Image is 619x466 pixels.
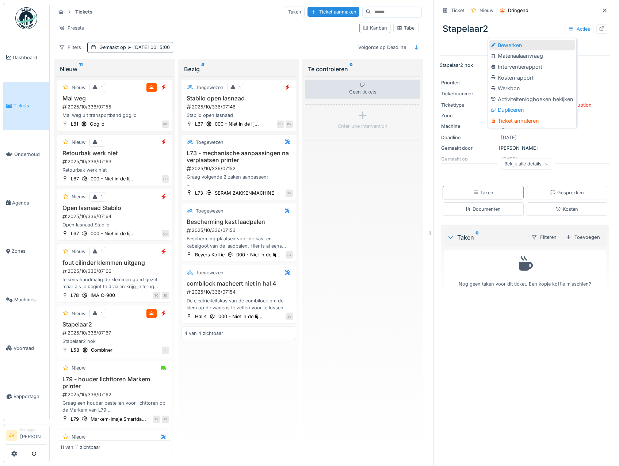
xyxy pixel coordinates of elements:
span: Onderhoud [14,151,46,158]
div: Bezig [184,65,294,73]
div: Nieuw [72,248,85,255]
div: Gemaakt door [441,145,496,152]
div: Kosten [555,206,578,213]
span: Dashboard [13,54,46,61]
h3: L79 - houder lichttoren Markem printer [60,376,169,390]
div: Nieuw [479,7,493,14]
div: Stapelaar2 [440,19,610,38]
div: KV [286,121,293,128]
div: Bewerken [489,40,575,51]
h3: Stabilo open lasnaad [184,95,293,102]
div: Toegewezen [196,207,223,214]
div: Kostenrapport [489,72,575,83]
div: AB [162,416,169,423]
div: Taken [447,233,525,242]
div: Dringend [508,7,528,14]
div: Markem-Imaje Smartda... [91,416,146,423]
div: 1 [101,139,103,146]
h3: Mal weg [60,95,169,102]
div: Gesprekken [550,189,584,196]
span: Voorraad [14,345,46,352]
h3: combilock macheert niet in hal 4 [184,280,293,287]
div: 2025/10/336/07155 [62,103,169,110]
div: Prioriteit [441,79,496,86]
div: Nieuw [72,139,85,146]
div: Taken [285,7,305,17]
div: Geen tickets [305,80,420,99]
div: Mal weg uit transportband goglio [60,112,169,119]
span: Agenda [12,199,46,206]
div: Ticket annuleren [489,115,575,126]
div: SV [286,251,293,259]
div: JD [162,292,169,299]
div: Open lasnaad Stabilo [60,221,169,228]
div: 000 - Niet in de lij... [91,230,135,237]
div: CU [277,121,284,128]
div: 000 - Niet in de lij... [91,175,135,182]
div: [PERSON_NAME] [441,145,609,152]
sup: 11 [79,65,83,73]
h3: Bescherming kast laadpalen [184,218,293,225]
div: TC [153,292,160,299]
div: SV [153,416,160,423]
h3: Stapelaar2 [60,321,169,328]
div: Presets [56,23,87,33]
div: Werkbon [489,83,575,94]
div: JV [286,313,293,320]
div: 2025/10/336/07153 [186,227,293,234]
div: Kanban [363,24,387,31]
div: 1 [239,84,241,91]
div: Deadline [441,134,496,141]
div: Graag volgende 2 zaken aanpassen: - Plaatsen ‘verlengstuk’ rollenbaan aan printer. - Plaatsen bes... [184,173,293,187]
h3: L73 - mechanische aanpassingen na verplaatsen printer [184,150,293,164]
div: Nieuw [72,433,85,440]
div: Stapelaar2 nok [60,338,169,345]
div: Ticketnummer [441,90,496,97]
div: Ticket [451,7,464,14]
div: 2025/10/336/07152 [186,165,293,172]
div: 000 - Niet in de lij... [236,251,280,258]
div: 2025/10/336/07154 [186,289,293,295]
div: Filteren [528,232,560,242]
div: 000 - Niet in de lij... [215,121,259,127]
div: Dupliceren [489,104,575,115]
div: Toegewezen [196,139,223,146]
div: Taken [473,189,493,196]
div: 2025/10/336/07162 [62,391,169,398]
div: Graag een houder bestellen voor lichttoren op de Markem van L79. Dus zowel de klem als overloopst... [60,400,169,413]
div: Machine [441,123,496,130]
div: Nieuw [72,193,85,200]
span: Rapportage [14,393,46,400]
img: Badge_color-CXgf-gQk.svg [15,7,37,29]
div: Ticket aanmaken [307,7,359,17]
div: SERAM ZAKKENMACHINE [215,190,274,196]
sup: 4 [201,65,204,73]
div: Nieuw [60,65,169,73]
div: Toegewezen [196,269,223,276]
div: Activiteitenlogboeken bekijken [489,94,575,105]
span: Zones [12,248,46,255]
div: Stabilo open lasnaad [184,112,293,119]
div: 1 [101,193,103,200]
div: 2025/10/336/07166 [62,268,169,275]
div: 1 [101,248,103,255]
h3: Open lasnaad Stabilo [60,205,169,211]
sup: 0 [475,233,479,242]
div: IMA C-900 [91,292,115,299]
div: Hal 4 [195,313,207,320]
div: 2025/10/336/07164 [62,213,169,220]
h3: fout cilinder klemmen uitgang [60,259,169,266]
div: PV [162,121,169,128]
div: SV [286,190,293,197]
div: Gemaakt op [99,44,170,51]
sup: 0 [349,65,353,73]
div: 1 [101,84,103,91]
div: Tabel [397,24,416,31]
div: L67 [71,230,79,237]
div: Beyers Koffie [195,251,225,258]
div: L58 [71,347,79,354]
div: Filters [56,42,84,53]
div: Retourbak werk niet [60,167,169,173]
div: 2025/10/336/07163 [62,158,169,165]
div: Bekijk alle details [501,159,552,169]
